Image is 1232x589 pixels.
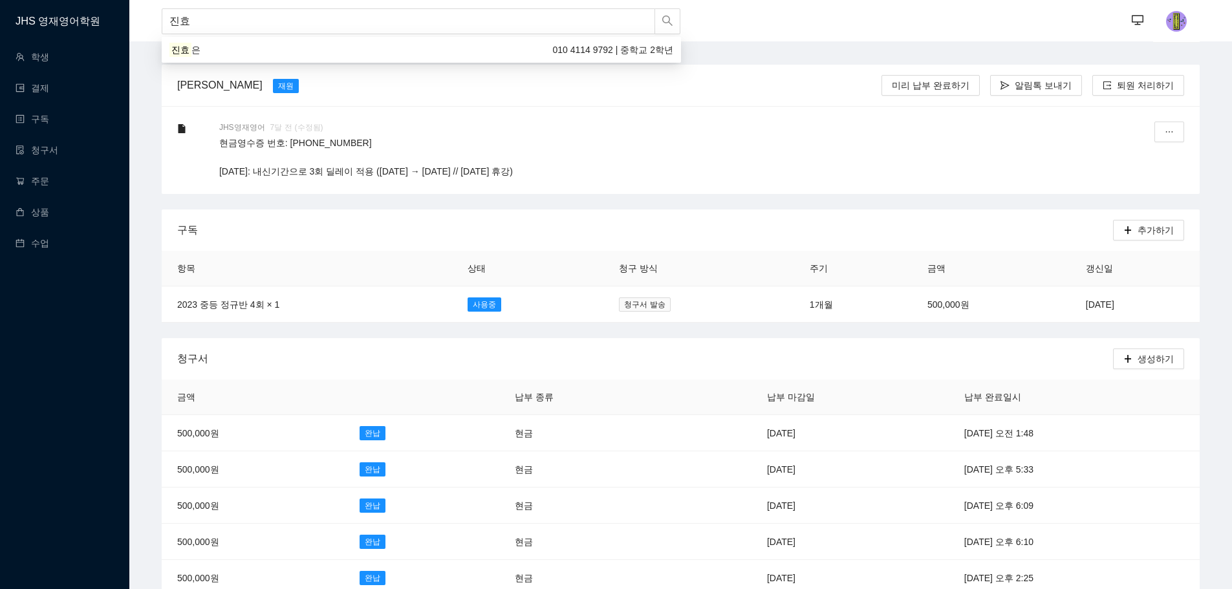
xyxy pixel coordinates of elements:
[16,176,49,186] a: shopping-cart주문
[794,286,912,323] td: 1개월
[1070,251,1200,286] th: 갱신일
[452,251,604,286] th: 상태
[499,451,674,487] td: 현금
[360,426,385,440] span: 완납
[1138,223,1174,237] span: 추가하기
[654,8,680,34] button: search
[1123,226,1132,236] span: plus
[912,251,1070,286] th: 금액
[177,211,1113,248] div: 구독
[16,114,49,124] a: profile구독
[172,77,268,93] div: [PERSON_NAME]
[219,122,270,133] span: JHS영재영어
[1113,220,1184,241] button: plus추가하기
[162,487,344,524] td: 500,000원
[1132,14,1143,28] span: desktop
[1070,286,1200,323] td: [DATE]
[881,75,980,96] button: 미리 납부 완료하기
[949,487,1200,524] td: [DATE] 오후 6:09
[270,123,292,132] span: 7달 전
[1103,81,1112,91] span: export
[1138,352,1174,366] span: 생성하기
[360,535,385,549] span: 완납
[1015,78,1072,92] span: 알림톡 보내기
[499,380,674,415] th: 납부 종류
[16,83,49,93] a: wallet결제
[219,136,1100,178] p: 현금영수증 번호: [PHONE_NUMBER] [DATE]: 내신기간으로 3회 딜레이 적용 ([DATE] → [DATE] // [DATE] 휴강)
[1123,354,1132,365] span: plus
[949,451,1200,487] td: [DATE] 오후 5:33
[892,78,969,92] span: 미리 납부 완료하기
[949,415,1200,451] td: [DATE] 오전 1:48
[912,286,1070,323] td: 500,000원
[162,415,344,451] td: 500,000원
[162,251,452,286] th: 항목
[16,238,49,248] a: calendar수업
[751,451,949,487] td: [DATE]
[162,286,452,323] td: 2023 중등 정규반 4회 × 1
[295,123,323,132] span: (수정됨)
[499,487,674,524] td: 현금
[990,75,1082,96] button: send알림톡 보내기
[162,380,344,415] th: 금액
[603,251,794,286] th: 청구 방식
[360,462,385,477] span: 완납
[162,524,344,560] td: 500,000원
[468,297,501,312] span: 사용중
[1166,11,1187,32] img: photo.jpg
[949,380,1200,415] th: 납부 완료일시
[1117,78,1174,92] span: 퇴원 처리하기
[177,340,1113,377] div: 청구서
[499,524,674,560] td: 현금
[949,524,1200,560] td: [DATE] 오후 6:10
[360,571,385,585] span: 완납
[16,52,49,62] a: team학생
[162,8,655,34] input: 학생명 또는 보호자 핸드폰번호로 검색하세요
[360,498,385,513] span: 완납
[162,451,344,487] td: 500,000원
[751,380,949,415] th: 납부 마감일
[1113,348,1184,369] button: plus생성하기
[1125,8,1151,34] button: desktop
[751,524,949,560] td: [DATE]
[1165,127,1174,138] span: ellipsis
[794,251,912,286] th: 주기
[751,415,949,451] td: [DATE]
[1092,75,1184,96] button: export퇴원 처리하기
[499,415,674,451] td: 현금
[1000,81,1010,91] span: send
[177,124,186,133] span: file
[16,145,58,155] a: file-done청구서
[662,15,673,28] span: search
[273,79,299,93] span: 재원
[1154,122,1184,142] button: ellipsis
[751,487,949,524] td: [DATE]
[619,297,670,312] span: 청구서 발송
[16,207,49,217] a: shopping상품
